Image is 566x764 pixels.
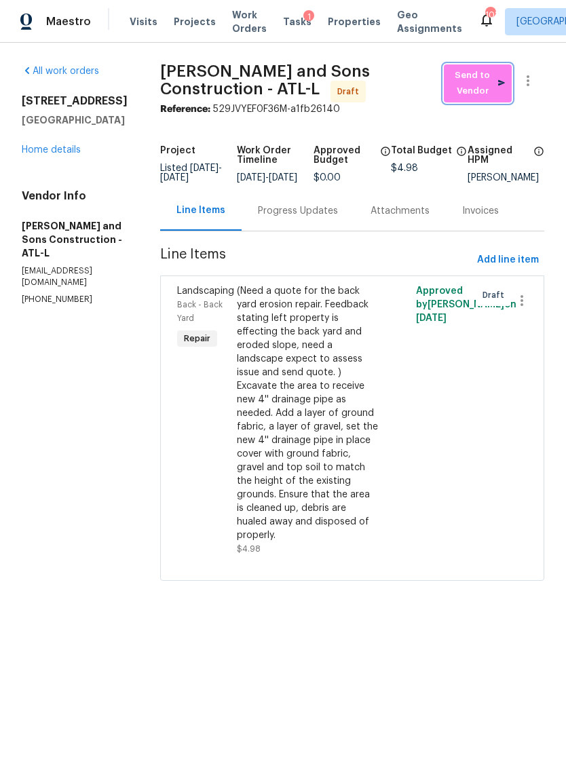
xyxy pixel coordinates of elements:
b: Reference: [160,104,210,114]
h4: Vendor Info [22,189,128,203]
span: [DATE] [269,173,297,183]
div: 1 [303,10,314,24]
a: Home details [22,145,81,155]
button: Send to Vendor [444,64,512,102]
h5: Project [160,146,195,155]
span: Listed [160,164,222,183]
span: Draft [337,85,364,98]
span: Send to Vendor [451,68,505,99]
span: Maestro [46,15,91,28]
span: - [160,164,222,183]
h2: [STREET_ADDRESS] [22,94,128,108]
p: [EMAIL_ADDRESS][DOMAIN_NAME] [22,265,128,288]
span: [DATE] [190,164,219,173]
div: 103 [485,8,495,22]
span: Add line item [477,252,539,269]
span: Line Items [160,248,472,273]
a: All work orders [22,66,99,76]
button: Add line item [472,248,544,273]
span: The total cost of line items that have been proposed by Opendoor. This sum includes line items th... [456,146,467,164]
span: Properties [328,15,381,28]
span: Draft [483,288,510,302]
span: Visits [130,15,157,28]
h5: [PERSON_NAME] and Sons Construction - ATL-L [22,219,128,260]
span: - [237,173,297,183]
span: $4.98 [391,164,418,173]
span: The total cost of line items that have been approved by both Opendoor and the Trade Partner. This... [380,146,391,173]
h5: [GEOGRAPHIC_DATA] [22,113,128,127]
span: Back - Back Yard [177,301,223,322]
div: Line Items [176,204,225,217]
span: [DATE] [237,173,265,183]
span: Repair [178,332,216,345]
h5: Work Order Timeline [237,146,314,165]
h5: Approved Budget [314,146,375,165]
span: $4.98 [237,545,261,553]
span: The hpm assigned to this work order. [533,146,544,173]
p: [PHONE_NUMBER] [22,294,128,305]
span: [PERSON_NAME] and Sons Construction - ATL-L [160,63,370,97]
h5: Total Budget [391,146,452,155]
span: Approved by [PERSON_NAME] on [416,286,516,323]
span: $0.00 [314,173,341,183]
span: Projects [174,15,216,28]
div: 529JVYEF0F36M-a1fb26140 [160,102,544,116]
span: Work Orders [232,8,267,35]
div: Progress Updates [258,204,338,218]
div: [PERSON_NAME] [468,173,544,183]
div: Attachments [371,204,430,218]
h5: Assigned HPM [468,146,529,165]
span: Geo Assignments [397,8,462,35]
div: Invoices [462,204,499,218]
span: [DATE] [416,313,447,323]
span: Landscaping [177,286,234,296]
span: [DATE] [160,173,189,183]
span: Tasks [283,17,312,26]
div: (Need a quote for the back yard erosion repair. Feedback stating left property is effecting the b... [237,284,378,542]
